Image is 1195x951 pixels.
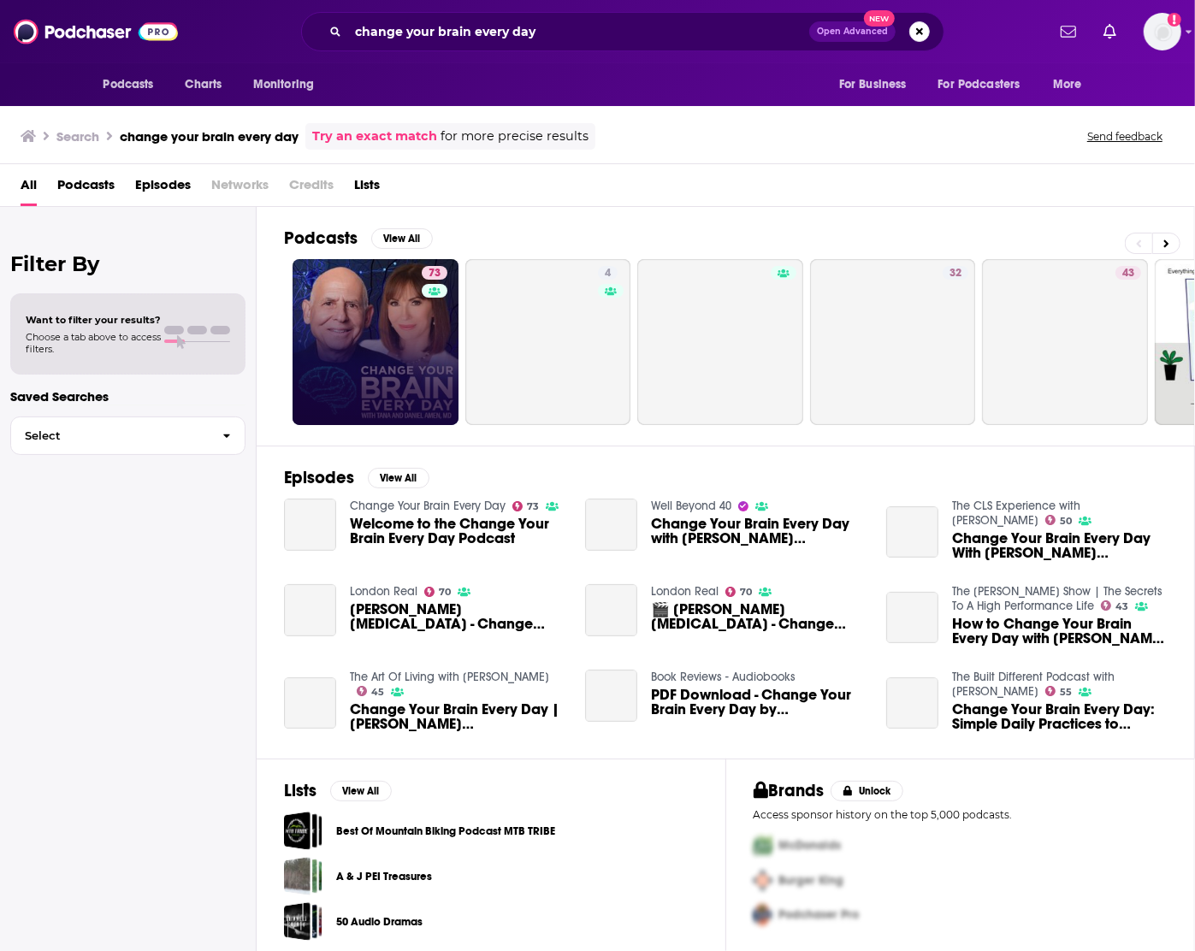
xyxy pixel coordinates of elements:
[21,171,37,206] a: All
[527,503,539,511] span: 73
[1054,17,1083,46] a: Show notifications dropdown
[301,12,944,51] div: Search podcasts, credits, & more...
[952,531,1167,560] a: Change Your Brain Every Day With Dr. Daniel Amen
[943,266,968,280] a: 32
[952,584,1162,613] a: The Steve Weatherford Show | The Secrets To A High Performance Life
[336,867,432,886] a: A & J PEI Treasures
[651,688,866,717] span: PDF Download - Change Your Brain Every Day by [PERSON_NAME][MEDICAL_DATA] - Free Audiobook
[57,171,115,206] span: Podcasts
[1060,688,1072,696] span: 55
[284,812,322,850] a: Best Of Mountain Biking Podcast MTB TRIBE
[725,587,753,597] a: 70
[512,501,540,511] a: 73
[585,499,637,551] a: Change Your Brain Every Day with Dr. Daniel Amen
[952,531,1167,560] span: Change Your Brain Every Day With [PERSON_NAME][MEDICAL_DATA]
[92,68,176,101] button: open menu
[651,602,866,631] a: 🎬 Dr Daniel Amen - Change Your Brain Every Day: Simple Daily Practices To Strengthen Your Mind
[952,617,1167,646] a: How to Change Your Brain Every Day with Dr. Amen
[26,314,161,326] span: Want to filter your results?
[651,517,866,546] a: Change Your Brain Every Day with Dr. Daniel Amen
[465,259,631,425] a: 4
[354,171,380,206] a: Lists
[651,670,796,684] a: Book Reviews - Audiobooks
[312,127,437,146] a: Try an exact match
[284,227,358,249] h2: Podcasts
[839,73,907,97] span: For Business
[886,677,938,729] a: Change Your Brain Every Day: Simple Daily Practices to Strengthen Your Mind, Memory, Moods, Focus...
[371,228,433,249] button: View All
[585,584,637,636] a: 🎬 Dr Daniel Amen - Change Your Brain Every Day: Simple Daily Practices To Strengthen Your Mind
[14,15,178,48] img: Podchaser - Follow, Share and Rate Podcasts
[56,128,99,145] h3: Search
[779,908,860,923] span: Podchaser Pro
[284,780,392,801] a: ListsView All
[368,468,429,488] button: View All
[779,838,842,853] span: McDonalds
[241,68,336,101] button: open menu
[1041,68,1103,101] button: open menu
[104,73,154,97] span: Podcasts
[186,73,222,97] span: Charts
[927,68,1045,101] button: open menu
[11,430,209,441] span: Select
[817,27,888,36] span: Open Advanced
[429,265,441,282] span: 73
[350,499,506,513] a: Change Your Brain Every Day
[754,780,825,801] h2: Brands
[284,902,322,941] a: 50 Audio Dramas
[284,857,322,895] span: A & J PEI Treasures
[982,259,1148,425] a: 43
[1045,515,1073,525] a: 50
[886,506,938,558] a: Change Your Brain Every Day With Dr. Daniel Amen
[350,517,565,546] span: Welcome to the Change Your Brain Every Day Podcast
[1168,13,1181,27] svg: Add a profile image
[120,128,299,145] h3: change your brain every day
[350,702,565,731] span: Change Your Brain Every Day | [PERSON_NAME][MEDICAL_DATA]
[1053,73,1082,97] span: More
[357,686,385,696] a: 45
[26,331,161,355] span: Choose a tab above to access filters.
[441,127,589,146] span: for more precise results
[284,677,336,729] a: Change Your Brain Every Day | Dr. Daniel Amen
[211,171,269,206] span: Networks
[350,602,565,631] a: Dr Daniel Amen - Change Your Brain Every Day: Simple Daily Practices To Strengthen Your Mind
[422,266,447,280] a: 73
[135,171,191,206] a: Episodes
[253,73,314,97] span: Monitoring
[1060,517,1072,525] span: 50
[740,588,752,596] span: 70
[651,499,731,513] a: Well Beyond 40
[1144,13,1181,50] button: Show profile menu
[10,416,246,455] button: Select
[651,688,866,717] a: PDF Download - Change Your Brain Every Day by Daniel G. Amen - Free Audiobook
[1101,600,1129,611] a: 43
[831,781,903,801] button: Unlock
[10,388,246,405] p: Saved Searches
[747,898,779,933] img: Third Pro Logo
[439,588,451,596] span: 70
[810,259,976,425] a: 32
[1144,13,1181,50] span: Logged in as evankrask
[779,873,844,888] span: Burger King
[585,670,637,722] a: PDF Download - Change Your Brain Every Day by Daniel G. Amen - Free Audiobook
[350,602,565,631] span: [PERSON_NAME][MEDICAL_DATA] - Change Your Brain Every Day: Simple Daily Practices To Strengthen Y...
[336,822,555,841] a: Best Of Mountain Biking Podcast MTB TRIBE
[350,670,549,684] a: The Art Of Living with Kathy Smith
[1097,17,1123,46] a: Show notifications dropdown
[284,227,433,249] a: PodcastsView All
[371,688,384,696] span: 45
[651,602,866,631] span: 🎬 [PERSON_NAME][MEDICAL_DATA] - Change Your Brain Every Day: Simple Daily Practices To Strengthen...
[952,499,1080,528] a: The CLS Experience with Craig Siegel
[330,781,392,801] button: View All
[886,592,938,644] a: How to Change Your Brain Every Day with Dr. Amen
[1115,603,1128,611] span: 43
[651,517,866,546] span: Change Your Brain Every Day with [PERSON_NAME][MEDICAL_DATA]
[175,68,233,101] a: Charts
[350,702,565,731] a: Change Your Brain Every Day | Dr. Daniel Amen
[949,265,961,282] span: 32
[284,499,336,551] a: Welcome to the Change Your Brain Every Day Podcast
[1144,13,1181,50] img: User Profile
[336,913,423,931] a: 50 Audio Dramas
